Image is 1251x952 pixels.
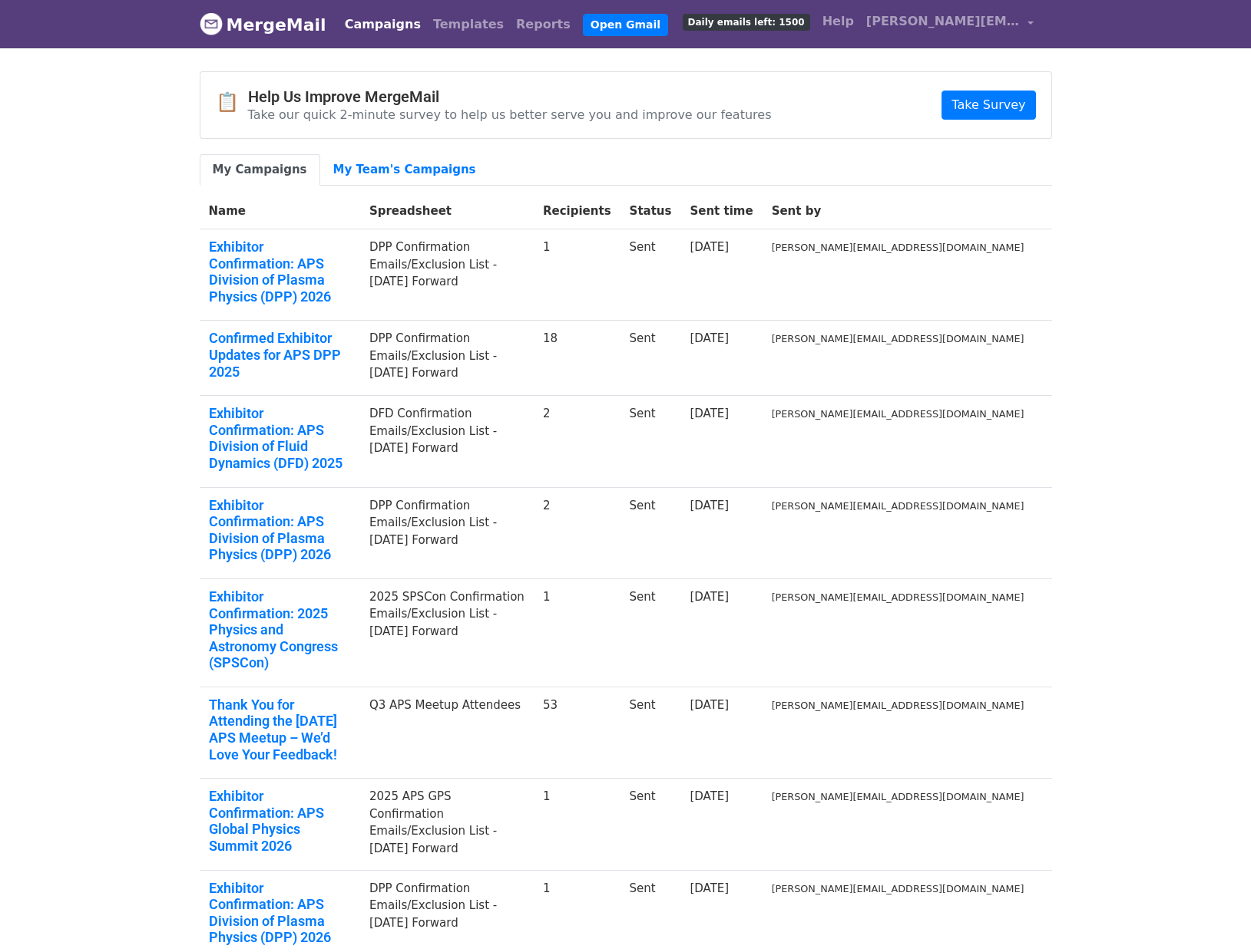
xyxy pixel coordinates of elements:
a: Daily emails left: 1500 [677,6,816,37]
th: Status [621,193,681,229]
td: 18 [534,321,621,396]
td: 2025 SPSCon Confirmation Emails/Exclusion List - [DATE] Forward [360,578,534,687]
a: Help [816,6,860,37]
a: [DATE] [690,331,729,345]
td: Sent [621,487,681,578]
td: DPP Confirmation Emails/Exclusion List - [DATE] Forward [360,487,534,578]
td: 1 [534,229,621,321]
a: [DATE] [690,499,729,512]
a: Confirmed Exhibitor Updates for APS DPP 2025 [209,330,351,380]
a: MergeMail [200,8,326,41]
td: Sent [621,578,681,687]
a: My Campaigns [200,154,320,186]
a: Take Survey [942,91,1035,120]
img: MergeMail logo [200,12,223,35]
th: Name [200,193,360,229]
small: [PERSON_NAME][EMAIL_ADDRESS][DOMAIN_NAME] [772,883,1024,894]
td: Sent [621,229,681,321]
p: Take our quick 2-minute survey to help us better serve you and improve our features [248,107,772,123]
td: 2 [534,396,621,487]
a: Reports [510,9,577,40]
a: [DATE] [690,590,729,604]
span: 📋 [216,91,248,114]
a: Campaigns [339,9,427,40]
td: Sent [621,396,681,487]
small: [PERSON_NAME][EMAIL_ADDRESS][DOMAIN_NAME] [772,333,1024,344]
small: [PERSON_NAME][EMAIL_ADDRESS][DOMAIN_NAME] [772,408,1024,420]
td: Q3 APS Meetup Attendees [360,687,534,778]
a: Templates [427,9,510,40]
small: [PERSON_NAME][EMAIL_ADDRESS][DOMAIN_NAME] [772,791,1024,802]
a: Exhibitor Confirmation: 2025 Physics and Astronomy Congress (SPSCon) [209,588,351,671]
td: 1 [534,779,621,870]
a: [DATE] [690,407,729,420]
th: Recipients [534,193,621,229]
small: [PERSON_NAME][EMAIL_ADDRESS][DOMAIN_NAME] [772,700,1024,711]
a: Open Gmail [583,14,668,36]
a: Exhibitor Confirmation: APS Division of Plasma Physics (DPP) 2026 [209,497,351,563]
a: [DATE] [690,698,729,712]
a: Thank You for Attending the [DATE] APS Meetup – We’d Love Your Feedback! [209,697,351,763]
a: Exhibitor Confirmation: APS Division of Plasma Physics (DPP) 2026 [209,880,351,946]
th: Spreadsheet [360,193,534,229]
a: My Team's Campaigns [320,154,489,186]
a: Exhibitor Confirmation: APS Division of Plasma Physics (DPP) 2026 [209,239,351,305]
a: [DATE] [690,881,729,895]
td: DPP Confirmation Emails/Exclusion List - [DATE] Forward [360,321,534,396]
td: DFD Confirmation Emails/Exclusion List - [DATE] Forward [360,396,534,487]
th: Sent time [680,193,762,229]
td: 2025 APS GPS Confirmation Emails/Exclusion List - [DATE] Forward [360,779,534,870]
a: [DATE] [690,789,729,803]
a: [PERSON_NAME][EMAIL_ADDRESS][DOMAIN_NAME] [860,6,1040,42]
h4: Help Us Improve MergeMail [248,87,772,106]
td: 2 [534,487,621,578]
small: [PERSON_NAME][EMAIL_ADDRESS][DOMAIN_NAME] [772,591,1024,603]
td: Sent [621,779,681,870]
span: [PERSON_NAME][EMAIL_ADDRESS][DOMAIN_NAME] [866,12,1020,31]
a: Exhibitor Confirmation: APS Global Physics Summit 2026 [209,788,351,854]
a: Exhibitor Confirmation: APS Division of Fluid Dynamics (DFD) 2025 [209,405,351,471]
th: Sent by [763,193,1034,229]
td: 53 [534,687,621,778]
td: DPP Confirmation Emails/Exclusion List - [DATE] Forward [360,229,534,321]
a: [DATE] [690,240,729,254]
td: Sent [621,321,681,396]
small: [PERSON_NAME][EMAIL_ADDRESS][DOMAIN_NAME] [772,500,1024,512]
td: 1 [534,578,621,687]
small: [PERSON_NAME][EMAIL_ADDRESS][DOMAIN_NAME] [772,242,1024,253]
td: Sent [621,687,681,778]
span: Daily emails left: 1500 [683,14,810,31]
